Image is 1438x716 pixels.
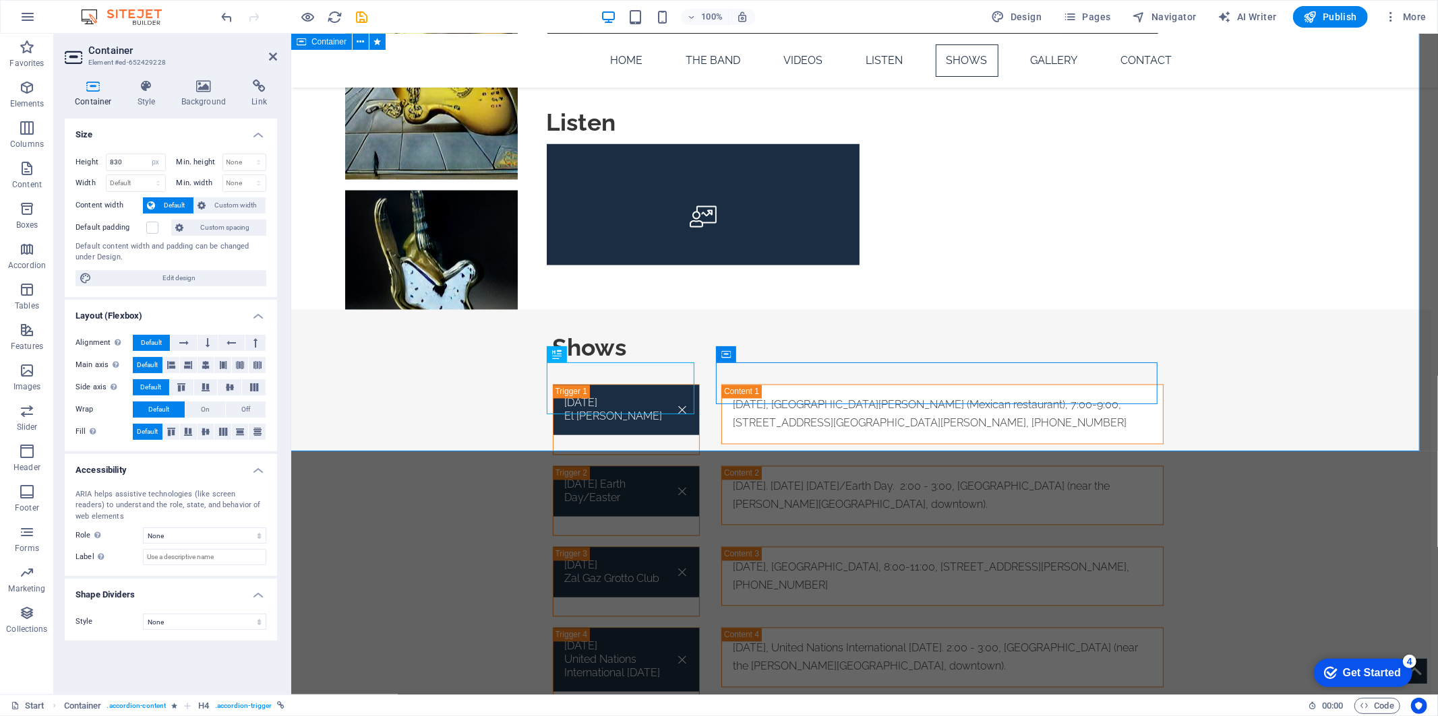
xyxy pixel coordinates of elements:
button: Default [143,197,193,214]
label: Main axis [76,357,133,373]
p: Header [13,462,40,473]
p: Elements [10,98,44,109]
span: Publish [1304,10,1357,24]
span: Default [141,335,162,351]
div: Design (Ctrl+Alt+Y) [986,6,1048,28]
span: . accordion-trigger [215,698,272,714]
span: Default [159,197,189,214]
button: Click here to leave preview mode and continue editing [300,9,316,25]
button: On [185,401,225,418]
label: Min. width [177,179,222,187]
div: ARIA helps assistive technologies (like screen readers) to understand the role, state, and behavi... [76,489,266,523]
div: Default content width and padding can be changed under Design. [76,241,266,263]
span: Click to select. Double-click to edit [198,698,209,714]
nav: breadcrumb [64,698,285,714]
span: Default [137,357,158,373]
button: Default [133,401,185,418]
h4: Accessibility [65,454,277,478]
label: Width [76,179,106,187]
button: Custom spacing [171,220,266,236]
span: Click to select. Double-click to edit [64,698,102,714]
span: Style [76,617,93,626]
button: Pages [1058,6,1116,28]
div: Get Started 4 items remaining, 20% complete [7,7,106,35]
button: Usercentrics [1411,698,1427,714]
button: Default [133,335,170,351]
span: More [1384,10,1427,24]
p: Marketing [8,583,45,594]
button: 100% [681,9,729,25]
button: Publish [1293,6,1368,28]
input: Use a descriptive name [143,549,266,565]
i: This element is linked [277,702,284,709]
label: Height [76,158,106,166]
p: Images [13,381,41,392]
button: Custom width [194,197,266,214]
i: Reload page [328,9,343,25]
span: On [201,401,210,418]
button: AI Writer [1213,6,1282,28]
label: Default padding [76,220,146,236]
button: More [1379,6,1432,28]
p: Slider [17,422,38,432]
i: On resize automatically adjust zoom level to fit chosen device. [736,11,748,23]
h3: Element #ed-652429228 [88,57,250,69]
span: Off [241,401,250,418]
p: Columns [10,139,44,150]
p: Favorites [9,58,44,69]
i: Undo: Duplicate elements (Ctrl+Z) [220,9,235,25]
button: Default [133,379,169,395]
label: Wrap [76,401,133,418]
i: Save (Ctrl+S) [355,9,370,25]
button: Default [133,424,162,440]
label: Alignment [76,335,133,351]
p: Boxes [16,220,38,230]
button: Code [1354,698,1400,714]
label: Fill [76,424,133,440]
button: undo [219,9,235,25]
span: Custom width [210,197,262,214]
span: Default [148,401,169,418]
button: Edit design [76,270,266,286]
h4: Layout (Flexbox) [65,300,277,324]
a: Click to cancel selection. Double-click to open Pages [11,698,44,714]
span: Container [311,38,347,46]
span: Design [992,10,1042,24]
span: Custom spacing [187,220,262,236]
p: Tables [15,300,39,311]
span: Default [137,424,158,440]
label: Content width [76,197,143,214]
span: Pages [1063,10,1110,24]
label: Side axis [76,379,133,395]
span: Navigator [1133,10,1197,24]
span: Code [1360,698,1394,714]
span: : [1331,701,1334,711]
h6: 100% [701,9,723,25]
label: Min. height [177,158,222,166]
p: Footer [15,502,39,513]
i: Element contains an animation [171,702,177,709]
button: Off [226,401,266,418]
p: Accordion [8,260,46,271]
p: Collections [6,624,47,634]
p: Content [12,179,42,190]
img: Editor Logo [78,9,179,25]
span: . accordion-content [107,698,167,714]
div: Get Started [36,15,94,27]
h4: Style [127,79,171,108]
p: Features [11,341,43,352]
button: Design [986,6,1048,28]
h4: Link [241,79,277,108]
span: Edit design [96,270,262,286]
h4: Size [65,119,277,143]
button: save [354,9,370,25]
button: reload [327,9,343,25]
span: 00 00 [1322,698,1343,714]
button: Navigator [1127,6,1202,28]
span: AI Writer [1218,10,1277,24]
p: Forms [15,543,39,554]
h4: Shape Dividers [65,579,277,603]
span: Default [140,379,161,395]
h2: Container [88,44,277,57]
h6: Session time [1308,698,1344,714]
